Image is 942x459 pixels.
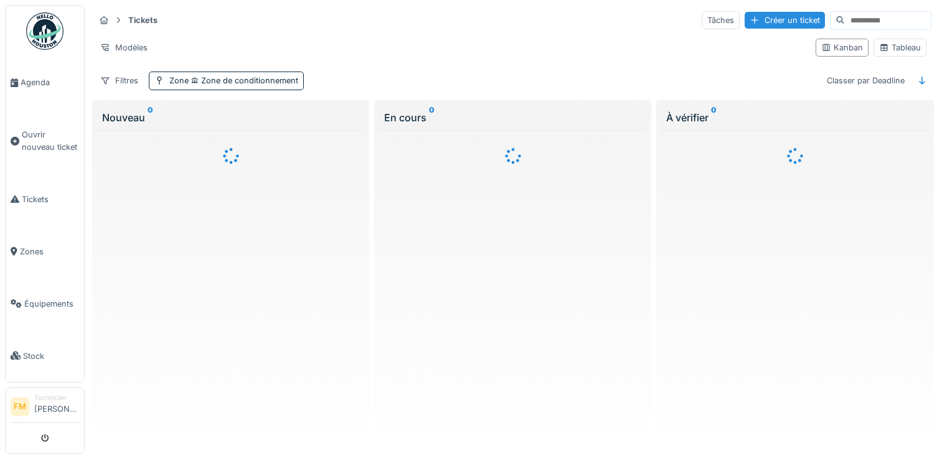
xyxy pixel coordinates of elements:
[20,246,79,257] span: Zones
[6,173,84,225] a: Tickets
[95,72,144,90] div: Filtres
[95,39,153,57] div: Modèles
[6,330,84,382] a: Stock
[26,12,64,50] img: Badge_color-CXgf-gQk.svg
[6,225,84,277] a: Zones
[879,42,921,53] div: Tableau
[34,393,79,420] li: [PERSON_NAME]
[6,109,84,173] a: Ouvrir nouveau ticket
[22,129,79,152] span: Ouvrir nouveau ticket
[745,12,825,29] div: Créer un ticket
[11,393,79,423] a: FM Technicien[PERSON_NAME]
[429,110,435,125] sup: 0
[148,110,153,125] sup: 0
[6,57,84,109] a: Agenda
[23,350,79,362] span: Stock
[384,110,641,125] div: En cours
[11,397,29,416] li: FM
[24,298,79,310] span: Équipements
[102,110,359,125] div: Nouveau
[34,393,79,402] div: Technicien
[821,42,863,53] div: Kanban
[21,76,79,88] span: Agenda
[711,110,717,125] sup: 0
[666,110,923,125] div: À vérifier
[702,11,740,29] div: Tâches
[821,72,910,90] div: Classer par Deadline
[189,76,298,85] span: Zone de conditionnement
[6,277,84,330] a: Équipements
[123,14,162,26] strong: Tickets
[22,193,79,205] span: Tickets
[169,75,298,86] div: Zone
